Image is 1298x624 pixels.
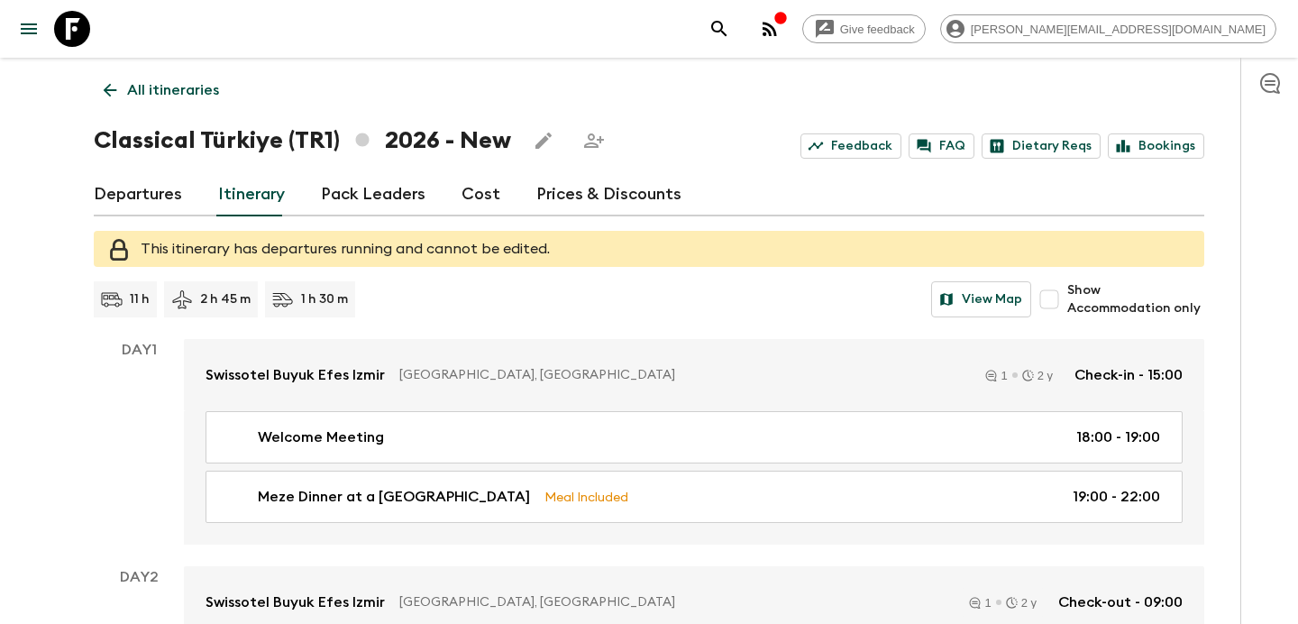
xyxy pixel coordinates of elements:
a: Swissotel Buyuk Efes Izmir[GEOGRAPHIC_DATA], [GEOGRAPHIC_DATA]12 yCheck-in - 15:00 [184,339,1204,411]
a: Cost [462,173,500,216]
button: search adventures [701,11,737,47]
a: Bookings [1108,133,1204,159]
span: This itinerary has departures running and cannot be edited. [141,242,550,256]
div: 2 y [1022,370,1053,381]
span: [PERSON_NAME][EMAIL_ADDRESS][DOMAIN_NAME] [961,23,1275,36]
p: Check-out - 09:00 [1058,592,1183,613]
p: [GEOGRAPHIC_DATA], [GEOGRAPHIC_DATA] [399,593,947,611]
a: Feedback [800,133,901,159]
a: All itineraries [94,72,229,108]
a: Meze Dinner at a [GEOGRAPHIC_DATA]Meal Included19:00 - 22:00 [206,471,1183,523]
p: All itineraries [127,79,219,101]
p: 18:00 - 19:00 [1076,427,1160,448]
p: Swissotel Buyuk Efes Izmir [206,592,385,613]
a: Prices & Discounts [536,173,681,216]
p: 2 h 45 m [200,290,251,308]
p: [GEOGRAPHIC_DATA], [GEOGRAPHIC_DATA] [399,366,964,384]
p: Day 1 [94,339,184,361]
p: Welcome Meeting [258,427,384,448]
div: 2 y [1006,597,1037,609]
p: 19:00 - 22:00 [1073,486,1160,508]
h1: Classical Türkiye (TR1) 2026 - New [94,123,511,159]
p: Meal Included [544,487,628,507]
a: Pack Leaders [321,173,425,216]
a: Dietary Reqs [982,133,1101,159]
button: View Map [931,281,1031,317]
div: [PERSON_NAME][EMAIL_ADDRESS][DOMAIN_NAME] [940,14,1276,43]
span: Give feedback [830,23,925,36]
p: 11 h [130,290,150,308]
div: 1 [985,370,1007,381]
span: Show Accommodation only [1067,281,1204,317]
p: Swissotel Buyuk Efes Izmir [206,364,385,386]
a: Itinerary [218,173,285,216]
button: menu [11,11,47,47]
a: Departures [94,173,182,216]
a: Give feedback [802,14,926,43]
a: Welcome Meeting18:00 - 19:00 [206,411,1183,463]
div: 1 [969,597,991,609]
p: Day 2 [94,566,184,588]
p: Check-in - 15:00 [1074,364,1183,386]
span: Share this itinerary [576,123,612,159]
a: FAQ [909,133,974,159]
p: Meze Dinner at a [GEOGRAPHIC_DATA] [258,486,530,508]
button: Edit this itinerary [526,123,562,159]
p: 1 h 30 m [301,290,348,308]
